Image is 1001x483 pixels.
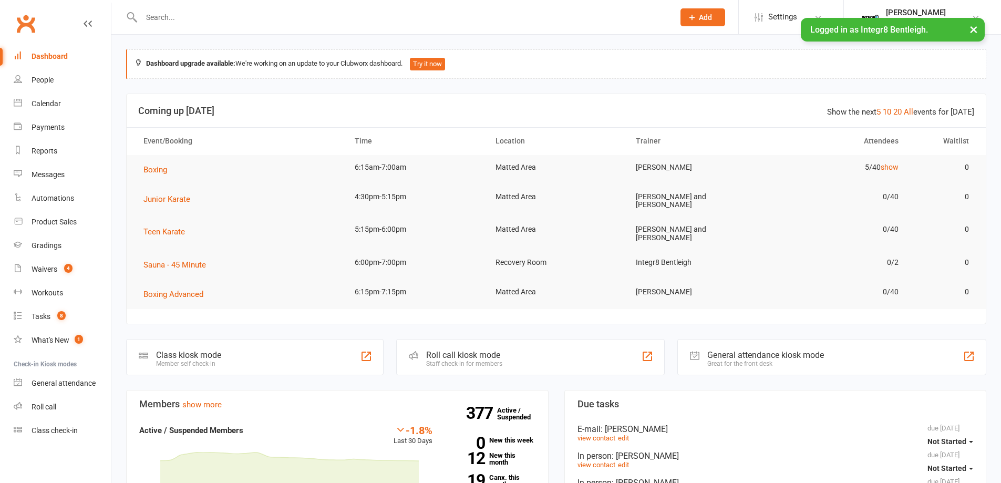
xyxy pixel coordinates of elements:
button: × [964,18,983,40]
div: Automations [32,194,74,202]
th: Location [486,128,627,155]
th: Time [345,128,486,155]
td: Matted Area [486,155,627,180]
div: E-mail [577,424,974,434]
td: 4:30pm-5:15pm [345,184,486,209]
div: Member self check-in [156,360,221,367]
a: Gradings [14,234,111,258]
a: People [14,68,111,92]
button: Boxing [143,163,174,176]
a: Class kiosk mode [14,419,111,443]
div: [PERSON_NAME] [886,8,946,17]
td: Recovery Room [486,250,627,275]
td: 6:15pm-7:15pm [345,280,486,304]
div: Staff check-in for members [426,360,502,367]
a: General attendance kiosk mode [14,372,111,395]
span: Teen Karate [143,227,185,237]
a: 377Active / Suspended [497,399,543,428]
div: Workouts [32,289,63,297]
div: Product Sales [32,218,77,226]
div: People [32,76,54,84]
a: show [881,163,899,171]
div: What's New [32,336,69,344]
div: Waivers [32,265,57,273]
div: Show the next events for [DATE] [827,106,974,118]
div: Payments [32,123,65,131]
button: Not Started [927,432,973,451]
input: Search... [138,10,667,25]
button: Not Started [927,459,973,478]
strong: 377 [466,405,497,421]
td: 0/40 [767,217,908,242]
td: 5:15pm-6:00pm [345,217,486,242]
a: Automations [14,187,111,210]
span: 8 [57,311,66,320]
a: 20 [893,107,902,117]
th: Waitlist [908,128,978,155]
a: Tasks 8 [14,305,111,328]
span: Boxing [143,165,167,174]
a: Clubworx [13,11,39,37]
a: 5 [876,107,881,117]
td: 6:00pm-7:00pm [345,250,486,275]
h3: Members [139,399,535,409]
a: 12New this month [448,452,535,466]
div: General attendance [32,379,96,387]
div: Class kiosk mode [156,350,221,360]
a: All [904,107,913,117]
span: 4 [64,264,73,273]
a: Reports [14,139,111,163]
div: Dashboard [32,52,68,60]
a: 0New this week [448,437,535,444]
td: 0 [908,250,978,275]
a: edit [618,434,629,442]
div: Last 30 Days [394,424,432,447]
td: 0/40 [767,280,908,304]
a: Calendar [14,92,111,116]
a: 10 [883,107,891,117]
td: 0/2 [767,250,908,275]
button: Boxing Advanced [143,288,211,301]
div: Roll call kiosk mode [426,350,502,360]
a: What's New1 [14,328,111,352]
span: Sauna - 45 Minute [143,260,206,270]
td: [PERSON_NAME] and [PERSON_NAME] [626,217,767,250]
div: Calendar [32,99,61,108]
th: Event/Booking [134,128,345,155]
div: Integr8 Bentleigh [886,17,946,27]
span: 1 [75,335,83,344]
td: [PERSON_NAME] and [PERSON_NAME] [626,184,767,218]
div: Messages [32,170,65,179]
strong: Active / Suspended Members [139,426,243,435]
a: view contact [577,461,615,469]
td: 0 [908,184,978,209]
a: Workouts [14,281,111,305]
td: 0/40 [767,184,908,209]
td: Integr8 Bentleigh [626,250,767,275]
a: Waivers 4 [14,258,111,281]
td: [PERSON_NAME] [626,280,767,304]
td: [PERSON_NAME] [626,155,767,180]
div: Gradings [32,241,61,250]
td: 0 [908,280,978,304]
span: Junior Karate [143,194,190,204]
button: Sauna - 45 Minute [143,259,213,271]
a: Product Sales [14,210,111,234]
td: Matted Area [486,280,627,304]
td: Matted Area [486,184,627,209]
div: Reports [32,147,57,155]
div: Roll call [32,403,56,411]
strong: Dashboard upgrade available: [146,59,235,67]
span: : [PERSON_NAME] [601,424,668,434]
th: Attendees [767,128,908,155]
h3: Coming up [DATE] [138,106,974,116]
div: In person [577,451,974,461]
img: thumb_image1744022220.png [860,7,881,28]
span: : [PERSON_NAME] [612,451,679,461]
span: Not Started [927,437,966,446]
span: Not Started [927,464,966,472]
a: Messages [14,163,111,187]
td: Matted Area [486,217,627,242]
span: Add [699,13,712,22]
button: Teen Karate [143,225,192,238]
